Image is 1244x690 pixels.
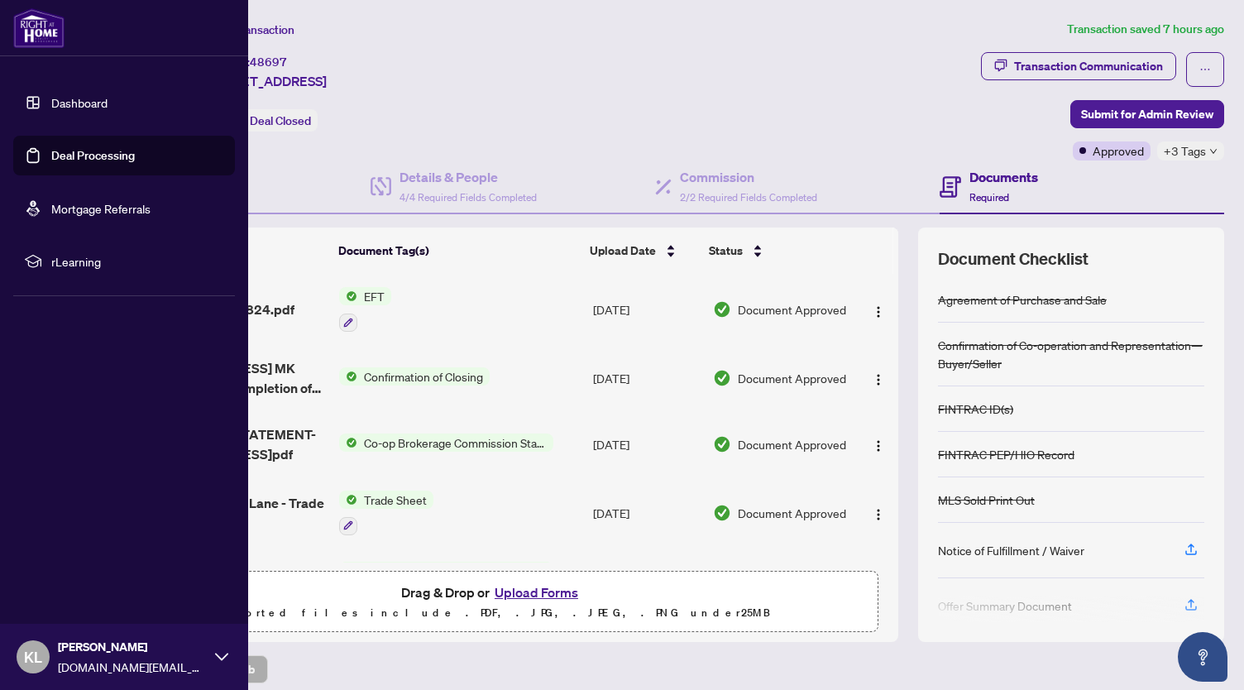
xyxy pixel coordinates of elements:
[339,491,357,509] img: Status Icon
[339,562,357,580] img: Status Icon
[738,369,846,387] span: Document Approved
[938,247,1088,271] span: Document Checklist
[58,658,207,676] span: [DOMAIN_NAME][EMAIL_ADDRESS][DOMAIN_NAME]
[586,477,706,549] td: [DATE]
[938,336,1204,372] div: Confirmation of Co-operation and Representation—Buyer/Seller
[339,434,553,452] button: Status IconCo-op Brokerage Commission Statement
[713,369,731,387] img: Document Status
[865,365,892,391] button: Logo
[872,305,885,319] img: Logo
[713,300,731,319] img: Document Status
[250,55,287,69] span: 48697
[339,287,391,332] button: Status IconEFT
[205,109,318,132] div: Status:
[1093,141,1144,160] span: Approved
[51,201,151,216] a: Mortgage Referrals
[1199,64,1211,75] span: ellipsis
[1081,101,1213,127] span: Submit for Admin Review
[738,300,846,319] span: Document Approved
[1067,20,1224,39] article: Transaction saved 7 hours ago
[586,549,706,620] td: [DATE]
[1070,100,1224,128] button: Submit for Admin Review
[1164,141,1206,161] span: +3 Tags
[865,500,892,526] button: Logo
[738,504,846,522] span: Document Approved
[981,52,1176,80] button: Transaction Communication
[938,290,1107,309] div: Agreement of Purchase and Sale
[865,431,892,458] button: Logo
[51,252,223,271] span: rLearning
[51,95,108,110] a: Dashboard
[713,435,731,453] img: Document Status
[400,191,537,204] span: 4/4 Required Fields Completed
[58,638,207,656] span: [PERSON_NAME]
[872,373,885,386] img: Logo
[938,541,1084,559] div: Notice of Fulfillment / Waiver
[357,287,391,305] span: EFT
[738,435,846,453] span: Document Approved
[586,345,706,411] td: [DATE]
[872,508,885,521] img: Logo
[332,228,583,274] th: Document Tag(s)
[51,148,135,163] a: Deal Processing
[938,445,1074,463] div: FINTRAC PEP/HIO Record
[709,242,743,260] span: Status
[205,71,327,91] span: [STREET_ADDRESS]
[339,287,357,305] img: Status Icon
[938,491,1035,509] div: MLS Sold Print Out
[680,167,817,187] h4: Commission
[680,191,817,204] span: 2/2 Required Fields Completed
[206,22,294,37] span: View Transaction
[586,274,706,345] td: [DATE]
[357,434,553,452] span: Co-op Brokerage Commission Statement
[357,562,553,580] span: Commission Statement Sent to Lawyer
[339,367,490,386] button: Status IconConfirmation of Closing
[357,491,433,509] span: Trade Sheet
[969,167,1038,187] h4: Documents
[400,167,537,187] h4: Details & People
[1178,632,1227,682] button: Open asap
[702,228,851,274] th: Status
[583,228,702,274] th: Upload Date
[401,582,583,603] span: Drag & Drop or
[339,367,357,386] img: Status Icon
[713,504,731,522] img: Document Status
[339,491,433,535] button: Status IconTrade Sheet
[586,411,706,477] td: [DATE]
[938,400,1013,418] div: FINTRAC ID(s)
[13,8,65,48] img: logo
[872,439,885,453] img: Logo
[1014,53,1163,79] div: Transaction Communication
[590,242,656,260] span: Upload Date
[1209,147,1218,156] span: down
[107,572,878,633] span: Drag & Drop orUpload FormsSupported files include .PDF, .JPG, .JPEG, .PNG under25MB
[357,367,490,386] span: Confirmation of Closing
[339,434,357,452] img: Status Icon
[969,191,1009,204] span: Required
[117,603,868,623] p: Supported files include .PDF, .JPG, .JPEG, .PNG under 25 MB
[865,296,892,323] button: Logo
[250,113,311,128] span: Deal Closed
[24,645,42,668] span: KL
[339,562,553,606] button: Status IconCommission Statement Sent to Lawyer
[490,582,583,603] button: Upload Forms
